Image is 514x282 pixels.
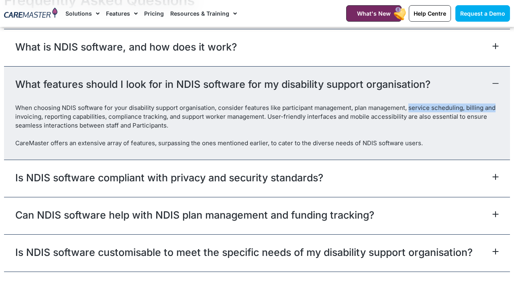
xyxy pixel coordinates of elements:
[80,47,86,53] img: tab_keywords_by_traffic_grey.svg
[15,208,374,222] a: Can NDIS software help with NDIS plan management and funding tracking?
[21,21,88,27] div: Domain: [DOMAIN_NAME]
[15,170,323,185] a: Is NDIS software compliant with privacy and security standards?
[15,245,473,260] a: Is NDIS software customisable to meet the specific needs of my disability support organisation?
[4,234,510,272] div: Is NDIS software customisable to meet the specific needs of my disability support organisation?
[15,139,499,148] div: CareMaster offers an extensive array of features, surpassing the ones mentioned earlier, to cater...
[22,13,39,19] div: v 4.0.25
[357,10,391,17] span: What's New
[4,8,57,19] img: CareMaster Logo
[89,47,135,53] div: Keywords by Traffic
[414,10,446,17] span: Help Centre
[13,21,19,27] img: website_grey.svg
[13,13,19,19] img: logo_orange.svg
[15,103,499,130] div: When choosing NDIS software for your disability support organisation, consider features like part...
[31,47,72,53] div: Domain Overview
[4,66,510,103] div: What features should I look for in NDIS software for my disability support organisation?
[4,29,510,66] div: What is NDIS software, and how does it work?
[22,47,28,53] img: tab_domain_overview_orange.svg
[409,5,451,22] a: Help Centre
[15,77,430,91] a: What features should I look for in NDIS software for my disability support organisation?
[4,197,510,234] div: Can NDIS software help with NDIS plan management and funding tracking?
[4,160,510,197] div: Is NDIS software compliant with privacy and security standards?
[4,103,510,160] div: What features should I look for in NDIS software for my disability support organisation?
[460,10,505,17] span: Request a Demo
[455,5,510,22] a: Request a Demo
[346,5,402,22] a: What's New
[15,40,237,54] a: What is NDIS software, and how does it work?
